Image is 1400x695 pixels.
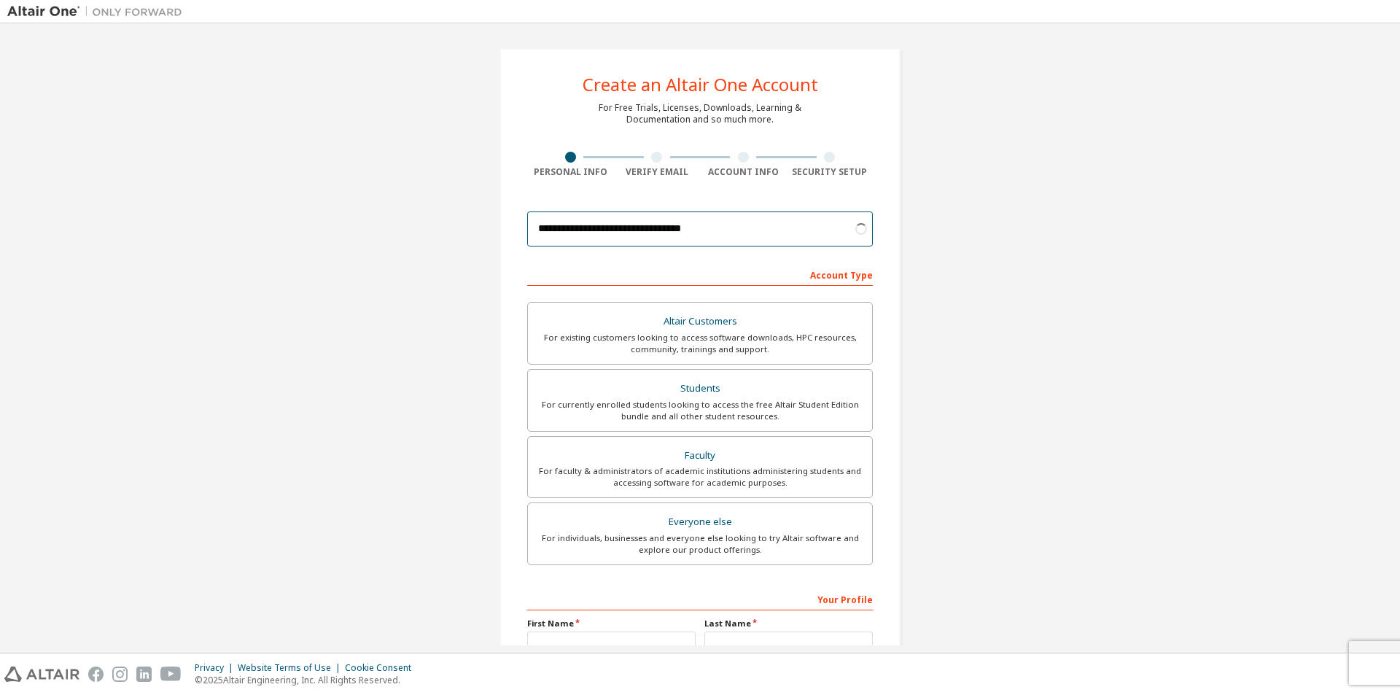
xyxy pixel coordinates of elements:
div: Cookie Consent [345,662,420,674]
div: Account Info [700,166,787,178]
div: For Free Trials, Licenses, Downloads, Learning & Documentation and so much more. [599,102,801,125]
p: © 2025 Altair Engineering, Inc. All Rights Reserved. [195,674,420,686]
div: Account Type [527,263,873,286]
img: instagram.svg [112,667,128,682]
div: For currently enrolled students looking to access the free Altair Student Edition bundle and all ... [537,399,863,422]
div: Students [537,378,863,399]
img: facebook.svg [88,667,104,682]
div: For faculty & administrators of academic institutions administering students and accessing softwa... [537,465,863,489]
div: Security Setup [787,166,874,178]
div: For individuals, businesses and everyone else looking to try Altair software and explore our prod... [537,532,863,556]
label: First Name [527,618,696,629]
img: youtube.svg [160,667,182,682]
img: linkedin.svg [136,667,152,682]
img: Altair One [7,4,190,19]
div: Verify Email [614,166,701,178]
div: For existing customers looking to access software downloads, HPC resources, community, trainings ... [537,332,863,355]
div: Faculty [537,446,863,466]
div: Privacy [195,662,238,674]
div: Create an Altair One Account [583,76,818,93]
div: Everyone else [537,512,863,532]
img: altair_logo.svg [4,667,79,682]
div: Your Profile [527,587,873,610]
div: Website Terms of Use [238,662,345,674]
div: Personal Info [527,166,614,178]
label: Last Name [704,618,873,629]
div: Altair Customers [537,311,863,332]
